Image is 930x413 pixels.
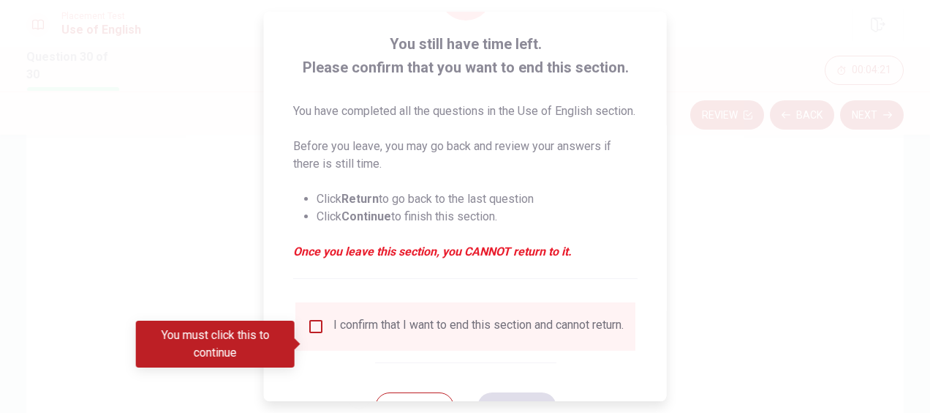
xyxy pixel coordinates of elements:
[293,243,638,261] em: Once you leave this section, you CANNOT return to it.
[333,318,624,335] div: I confirm that I want to end this section and cannot return.
[293,32,638,79] span: You still have time left. Please confirm that you want to end this section.
[341,209,391,223] strong: Continue
[341,192,379,206] strong: Return
[293,138,638,173] p: Before you leave, you may go back and review your answers if there is still time.
[136,321,295,368] div: You must click this to continue
[317,208,638,226] li: Click to finish this section.
[293,103,638,120] p: You have completed all the questions in the Use of English section.
[307,318,325,335] span: You must click this to continue
[317,190,638,208] li: Click to go back to the last question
